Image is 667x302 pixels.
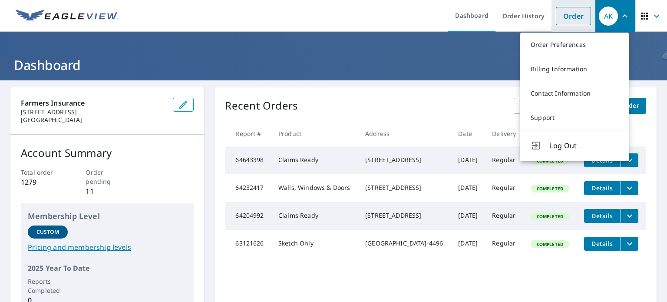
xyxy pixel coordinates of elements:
[365,211,444,220] div: [STREET_ADDRESS]
[621,237,638,251] button: filesDropdownBtn-63121626
[584,181,621,195] button: detailsBtn-64232417
[520,57,629,81] a: Billing Information
[485,230,523,258] td: Regular
[225,146,271,174] td: 64643398
[532,186,568,192] span: Completed
[556,7,591,25] a: Order
[451,146,485,174] td: [DATE]
[520,106,629,130] a: Support
[21,168,64,177] p: Total order
[28,210,187,222] p: Membership Level
[225,174,271,202] td: 64232417
[365,156,444,164] div: [STREET_ADDRESS]
[532,213,568,219] span: Completed
[589,239,615,248] span: Details
[589,184,615,192] span: Details
[451,174,485,202] td: [DATE]
[86,186,129,196] p: 11
[16,10,118,23] img: EV Logo
[451,202,485,230] td: [DATE]
[10,56,657,74] h1: Dashboard
[86,168,129,186] p: Order pending
[621,181,638,195] button: filesDropdownBtn-64232417
[225,202,271,230] td: 64204992
[271,202,358,230] td: Claims Ready
[21,108,166,116] p: [STREET_ADDRESS]
[584,237,621,251] button: detailsBtn-63121626
[28,277,68,295] p: Reports Completed
[532,241,568,247] span: Completed
[520,33,629,57] a: Order Preferences
[365,239,444,248] div: [GEOGRAPHIC_DATA]-4496
[621,153,638,167] button: filesDropdownBtn-64643398
[485,146,523,174] td: Regular
[358,121,451,146] th: Address
[451,230,485,258] td: [DATE]
[520,130,629,161] button: Log Out
[599,7,618,26] div: AK
[271,230,358,258] td: Sketch Only
[28,242,187,252] a: Pricing and membership levels
[589,212,615,220] span: Details
[485,174,523,202] td: Regular
[21,145,194,161] p: Account Summary
[271,174,358,202] td: Walls, Windows & Doors
[550,140,618,151] span: Log Out
[21,116,166,124] p: [GEOGRAPHIC_DATA]
[225,98,298,114] p: Recent Orders
[271,121,358,146] th: Product
[21,177,64,187] p: 1279
[225,230,271,258] td: 63121626
[485,121,523,146] th: Delivery
[451,121,485,146] th: Date
[365,183,444,192] div: [STREET_ADDRESS]
[28,263,187,273] p: 2025 Year To Date
[514,98,575,114] a: View All Orders
[485,202,523,230] td: Regular
[520,81,629,106] a: Contact Information
[271,146,358,174] td: Claims Ready
[36,228,59,236] p: Custom
[21,98,166,108] p: Farmers Insurance
[225,121,271,146] th: Report #
[621,209,638,223] button: filesDropdownBtn-64204992
[584,209,621,223] button: detailsBtn-64204992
